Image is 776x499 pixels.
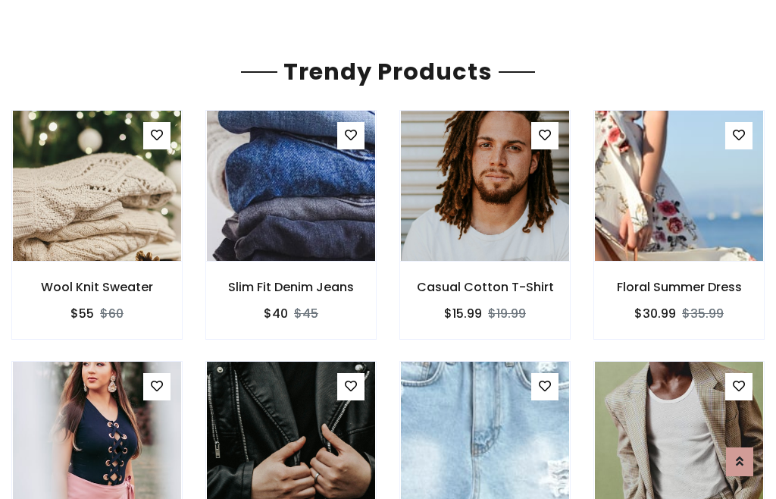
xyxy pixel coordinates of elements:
h6: Slim Fit Denim Jeans [206,280,376,294]
h6: $55 [70,306,94,321]
h6: Wool Knit Sweater [12,280,182,294]
del: $19.99 [488,305,526,322]
del: $35.99 [682,305,724,322]
h6: Casual Cotton T-Shirt [400,280,570,294]
h6: $40 [264,306,288,321]
del: $45 [294,305,318,322]
h6: Floral Summer Dress [594,280,764,294]
h6: $30.99 [634,306,676,321]
h6: $15.99 [444,306,482,321]
del: $60 [100,305,124,322]
span: Trendy Products [277,55,499,88]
